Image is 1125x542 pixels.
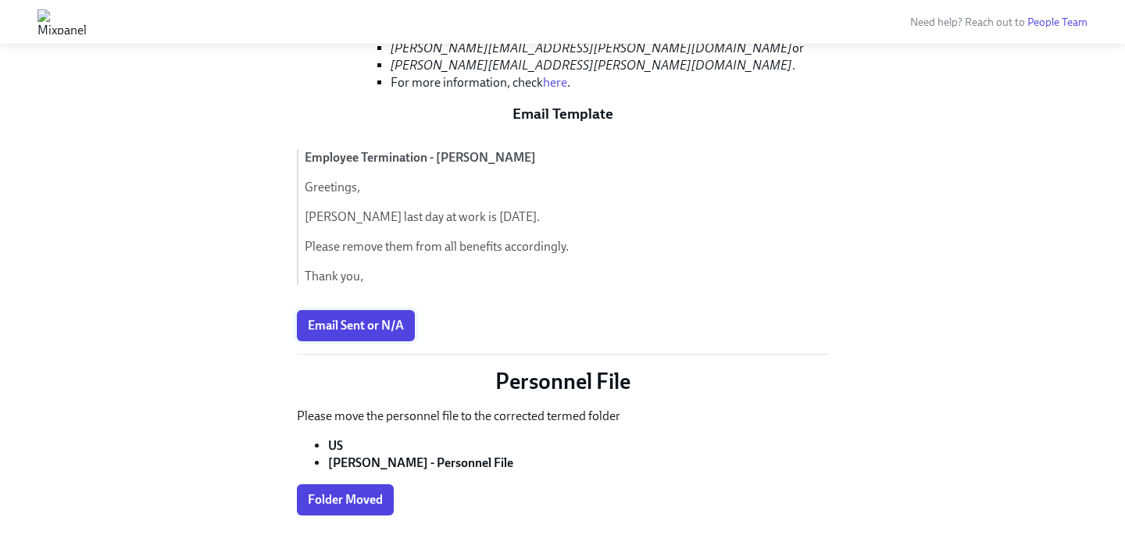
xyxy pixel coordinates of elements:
[308,492,383,508] span: Folder Moved
[305,238,828,255] p: Please remove them from all benefits accordingly.
[391,58,792,73] em: [PERSON_NAME][EMAIL_ADDRESS][PERSON_NAME][DOMAIN_NAME]
[391,41,792,55] em: [PERSON_NAME][EMAIL_ADDRESS][PERSON_NAME][DOMAIN_NAME]
[297,484,394,515] button: Folder Moved
[305,268,828,285] p: Thank you,
[1027,16,1087,29] a: People Team
[391,40,828,57] li: or
[543,75,567,90] a: here
[391,74,828,91] li: For more information, check .
[297,367,828,395] p: Personnel File
[297,408,828,425] p: Please move the personnel file to the corrected termed folder
[297,104,828,124] p: Email Template
[305,209,828,226] p: [PERSON_NAME] last day at work is [DATE].
[297,310,415,341] button: Email Sent or N/A
[910,16,1087,29] span: Need help? Reach out to
[359,23,828,91] li: If needed, contact or additional contacts:
[328,455,513,470] strong: [PERSON_NAME] - Personnel File
[305,150,536,165] strong: Employee Termination - [PERSON_NAME]
[37,9,87,34] img: Mixpanel
[328,438,343,453] strong: US
[308,318,404,333] span: Email Sent or N/A
[305,179,828,196] p: Greetings,
[391,57,828,74] li: .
